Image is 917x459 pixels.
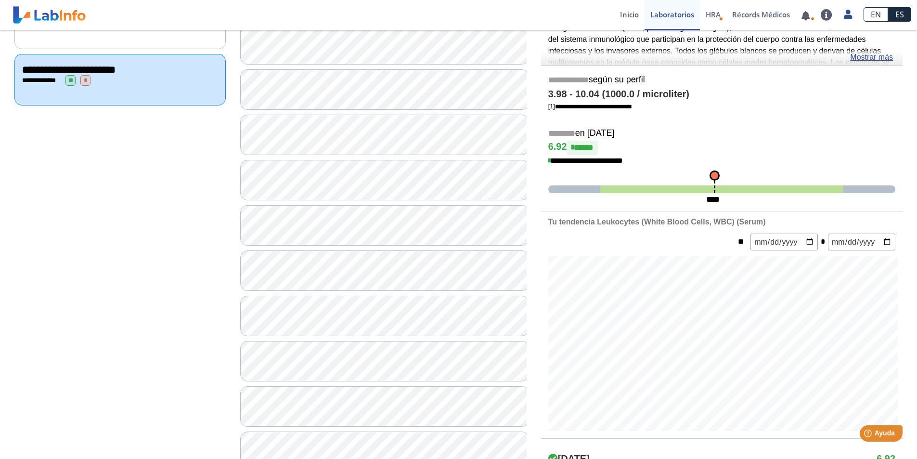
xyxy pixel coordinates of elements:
input: mm/dd/yyyy [750,234,818,250]
a: EN [864,7,888,22]
a: [1] [548,103,632,110]
iframe: Help widget launcher [831,421,906,448]
h5: según su perfil [548,75,895,86]
h4: 6.92 [548,141,895,155]
h5: en [DATE] [548,128,895,139]
a: ES [888,7,911,22]
input: mm/dd/yyyy [828,234,895,250]
span: HRA [706,10,721,19]
a: Mostrar más [850,52,893,63]
b: Tu tendencia Leukocytes (White Blood Cells, WBC) (Serum) [548,218,766,226]
h4: 3.98 - 10.04 (1000.0 / microliter) [548,89,895,100]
